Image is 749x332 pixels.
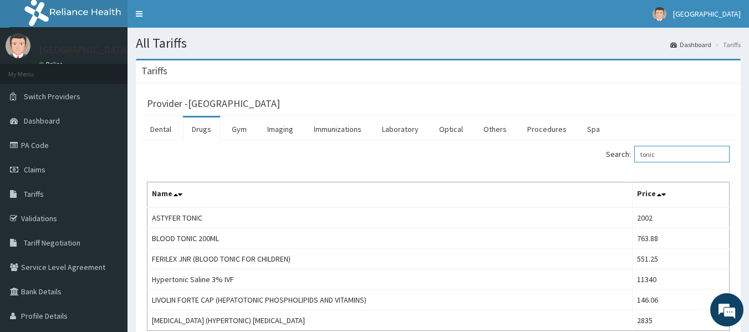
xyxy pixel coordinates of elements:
h3: Provider - [GEOGRAPHIC_DATA] [147,99,280,109]
span: Tariff Negotiation [24,238,80,248]
a: Procedures [518,118,575,141]
span: Switch Providers [24,91,80,101]
td: BLOOD TONIC 200ML [147,228,633,249]
th: Name [147,182,633,208]
a: Others [475,118,516,141]
li: Tariffs [712,40,741,49]
h3: Tariffs [141,66,167,76]
a: Dashboard [670,40,711,49]
span: We're online! [64,97,153,209]
img: d_794563401_company_1708531726252_794563401 [21,55,45,83]
textarea: Type your message and hit 'Enter' [6,217,211,256]
p: [GEOGRAPHIC_DATA] [39,45,130,55]
img: User Image [6,33,30,58]
a: Online [39,60,65,68]
a: Dental [141,118,180,141]
td: 763.88 [632,228,729,249]
td: 2002 [632,207,729,228]
td: 551.25 [632,249,729,269]
span: [GEOGRAPHIC_DATA] [673,9,741,19]
td: LIVOLIN FORTE CAP (HEPATOTONIC PHOSPHOLIPIDS AND VITAMINS) [147,290,633,310]
a: Spa [578,118,609,141]
span: Claims [24,165,45,175]
input: Search: [634,146,730,162]
td: 2835 [632,310,729,331]
h1: All Tariffs [136,36,741,50]
span: Dashboard [24,116,60,126]
span: Tariffs [24,189,44,199]
a: Optical [430,118,472,141]
td: ASTYFER TONIC [147,207,633,228]
td: 11340 [632,269,729,290]
a: Laboratory [373,118,427,141]
div: Minimize live chat window [182,6,208,32]
a: Gym [223,118,256,141]
label: Search: [606,146,730,162]
td: [MEDICAL_DATA] (HYPERTONIC) [MEDICAL_DATA] [147,310,633,331]
img: User Image [653,7,666,21]
td: FERILEX JNR (BLOOD TONIC FOR CHILDREN) [147,249,633,269]
td: Hypertonic Saline 3% IVF [147,269,633,290]
a: Immunizations [305,118,370,141]
th: Price [632,182,729,208]
a: Drugs [183,118,220,141]
div: Chat with us now [58,62,186,76]
a: Imaging [258,118,302,141]
td: 146.06 [632,290,729,310]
